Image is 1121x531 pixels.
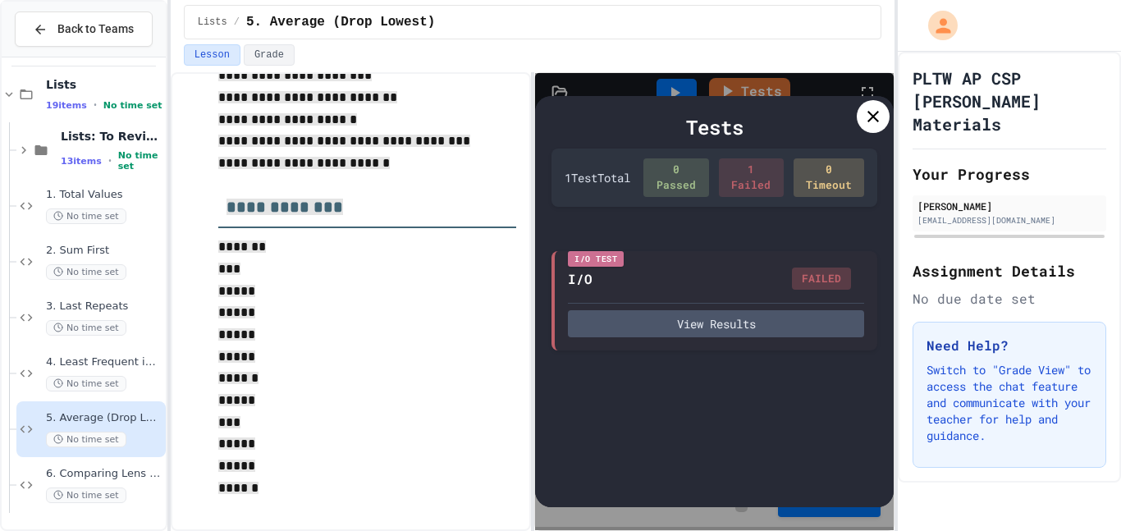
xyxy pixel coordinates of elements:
span: 5. Average (Drop Lowest) [46,411,162,425]
div: FAILED [792,268,851,291]
div: 0 Timeout [794,158,864,197]
div: My Account [911,7,962,44]
span: 2. Sum First [46,244,162,258]
span: No time set [46,488,126,503]
span: • [108,154,112,167]
span: 5. Average (Drop Lowest) [246,12,435,32]
div: [EMAIL_ADDRESS][DOMAIN_NAME] [917,214,1101,227]
h2: Assignment Details [913,259,1106,282]
h2: Your Progress [913,163,1106,185]
div: Tests [551,112,877,142]
span: 6. Comparing Lens with Duplicates Removed [46,467,162,481]
span: • [94,98,97,112]
button: Lesson [184,44,240,66]
h3: Need Help? [927,336,1092,355]
button: Grade [244,44,295,66]
div: I/O [568,269,593,289]
span: Lists [46,77,162,92]
span: No time set [46,264,126,280]
div: No due date set [913,289,1106,309]
span: 4. Least Frequent in the List [46,355,162,369]
button: View Results [568,310,864,337]
span: 3. Last Repeats [46,300,162,314]
div: 1 Failed [719,158,784,197]
span: 1. Total Values [46,188,162,202]
span: / [234,16,240,29]
span: No time set [46,376,126,391]
span: No time set [103,100,162,111]
span: 13 items [61,156,102,167]
span: No time set [46,320,126,336]
span: Lists [198,16,227,29]
span: No time set [118,150,162,172]
div: 0 Passed [643,158,708,197]
div: [PERSON_NAME] [917,199,1101,213]
span: Back to Teams [57,21,134,38]
p: Switch to "Grade View" to access the chat feature and communicate with your teacher for help and ... [927,362,1092,444]
div: I/O Test [568,251,624,267]
h1: PLTW AP CSP [PERSON_NAME] Materials [913,66,1106,135]
span: 19 items [46,100,87,111]
div: 1 Test Total [565,169,630,186]
span: Lists: To Reviews [61,129,162,144]
span: No time set [46,208,126,224]
span: No time set [46,432,126,447]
